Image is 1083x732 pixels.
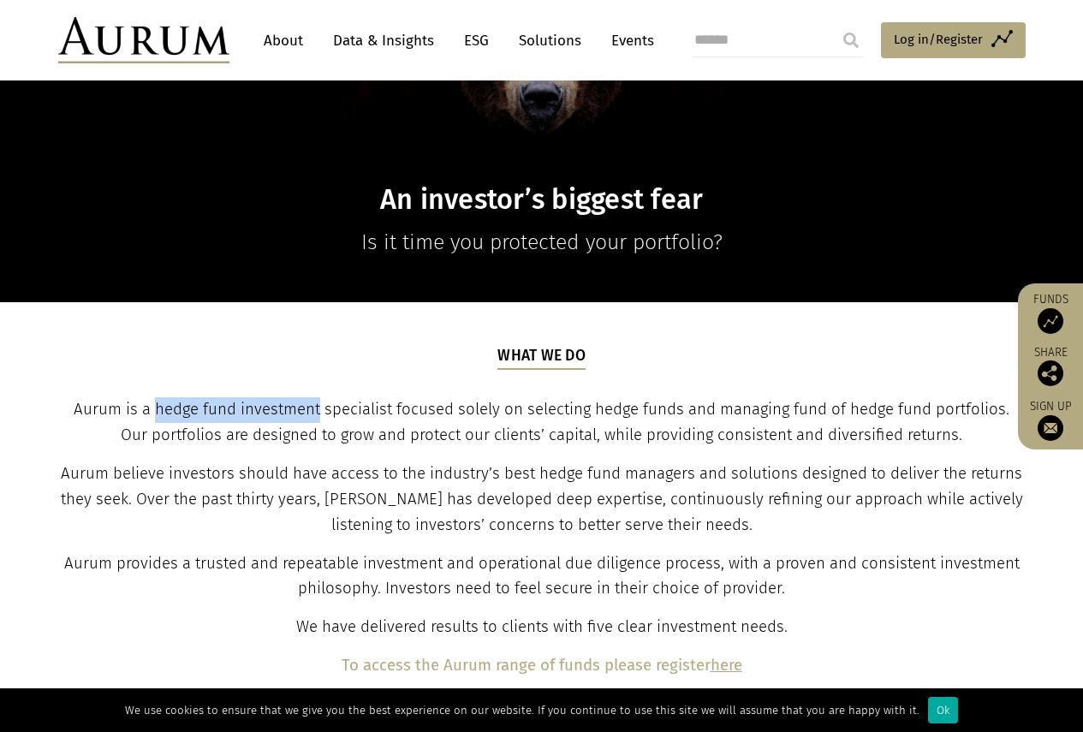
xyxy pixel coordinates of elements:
[58,17,229,63] img: Aurum
[711,656,742,675] a: here
[342,656,711,675] b: To access the Aurum range of funds please register
[894,29,983,50] span: Log in/Register
[61,464,1023,534] span: Aurum believe investors should have access to the industry’s best hedge fund managers and solutio...
[296,617,788,636] span: We have delivered results to clients with five clear investment needs.
[1026,292,1074,334] a: Funds
[497,345,586,369] h5: What we do
[510,25,590,57] a: Solutions
[1026,399,1074,441] a: Sign up
[74,400,1009,444] span: Aurum is a hedge fund investment specialist focused solely on selecting hedge funds and managing ...
[455,25,497,57] a: ESG
[1038,308,1063,334] img: Access Funds
[324,25,443,57] a: Data & Insights
[255,25,312,57] a: About
[1038,360,1063,386] img: Share this post
[1026,347,1074,386] div: Share
[834,23,868,57] input: Submit
[64,554,1020,598] span: Aurum provides a trusted and repeatable investment and operational due diligence process, with a ...
[211,183,872,217] h1: An investor’s biggest fear
[603,25,654,57] a: Events
[211,225,872,259] p: Is it time you protected your portfolio?
[928,697,958,723] div: Ok
[1038,415,1063,441] img: Sign up to our newsletter
[881,22,1026,58] a: Log in/Register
